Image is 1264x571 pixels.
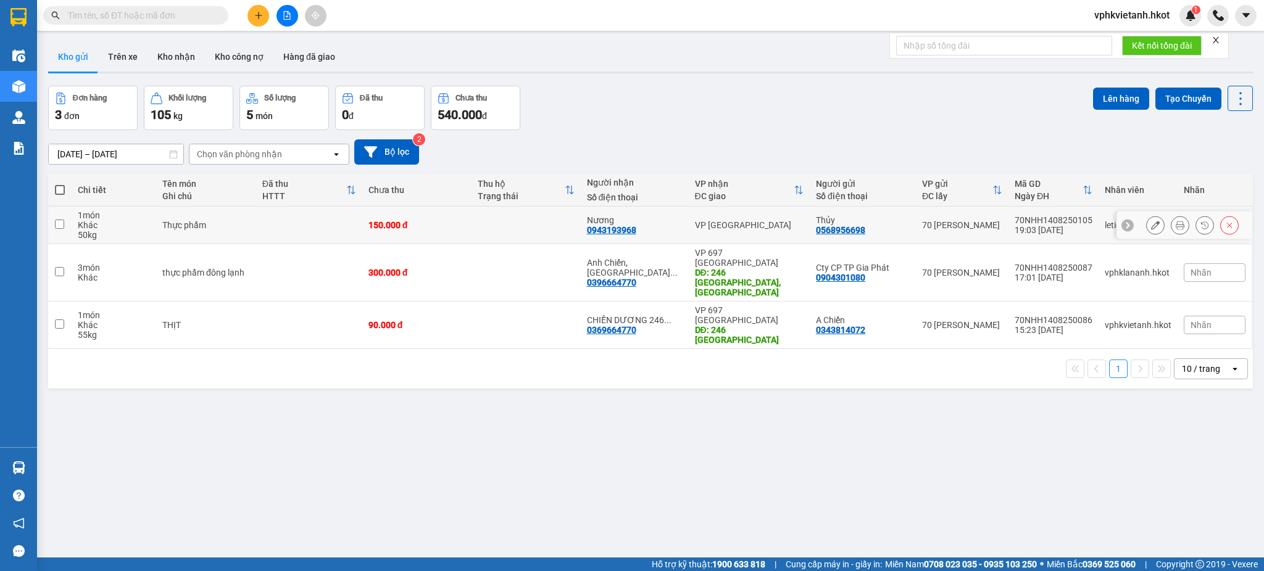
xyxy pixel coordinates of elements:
[335,86,425,130] button: Đã thu0đ
[1015,325,1092,335] div: 15:23 [DATE]
[413,133,425,146] sup: 2
[98,42,148,72] button: Trên xe
[256,174,362,207] th: Toggle SortBy
[256,111,273,121] span: món
[262,179,346,189] div: Đã thu
[587,258,683,277] div: Anh Chiến, Anh Dương 0343814072
[816,191,910,201] div: Số điện thoại
[239,86,329,130] button: Số lượng5món
[1105,268,1171,277] div: vphklananh.hkot
[162,268,250,277] div: thực phẩm đông lạnh
[368,220,465,230] div: 150.000 đ
[360,94,383,102] div: Đã thu
[587,315,683,325] div: CHIẾN DƯƠNG 246 ĐBP SA PA
[13,490,25,501] span: question-circle
[695,268,804,297] div: DĐ: 246 Điện Biên Phủ, Sapa
[1241,10,1252,21] span: caret-down
[1191,320,1212,330] span: Nhãn
[12,142,25,155] img: solution-icon
[587,277,636,287] div: 0396664770
[64,111,80,121] span: đơn
[816,263,910,273] div: Cty CP TP Gia Phát
[1083,559,1136,569] strong: 0369 525 060
[664,315,671,325] span: ...
[368,320,465,330] div: 90.000 đ
[55,107,62,122] span: 3
[1132,39,1192,52] span: Kết nối tổng đài
[695,220,804,230] div: VP [GEOGRAPHIC_DATA]
[78,320,150,330] div: Khác
[916,174,1008,207] th: Toggle SortBy
[1194,6,1198,14] span: 1
[151,107,171,122] span: 105
[1015,225,1092,235] div: 19:03 [DATE]
[342,107,349,122] span: 0
[144,86,233,130] button: Khối lượng105kg
[13,545,25,557] span: message
[349,111,354,121] span: đ
[368,268,465,277] div: 300.000 đ
[78,310,150,320] div: 1 món
[689,174,810,207] th: Toggle SortBy
[78,210,150,220] div: 1 món
[1146,216,1165,234] div: Sửa đơn hàng
[197,148,282,160] div: Chọn văn phòng nhận
[162,220,250,230] div: Thực phẩm
[775,557,776,571] span: |
[438,107,482,122] span: 540.000
[246,107,253,122] span: 5
[148,42,205,72] button: Kho nhận
[262,191,346,201] div: HTTT
[922,320,1002,330] div: 70 [PERSON_NAME]
[1015,215,1092,225] div: 70NHH1408250105
[587,178,683,187] div: Người nhận
[1212,36,1220,44] span: close
[283,11,291,20] span: file-add
[896,36,1112,55] input: Nhập số tổng đài
[264,94,296,102] div: Số lượng
[1192,6,1200,14] sup: 1
[587,325,636,335] div: 0369664770
[695,191,794,201] div: ĐC giao
[311,11,320,20] span: aim
[168,94,206,102] div: Khối lượng
[162,320,250,330] div: THỊT
[254,11,263,20] span: plus
[205,42,273,72] button: Kho công nợ
[1015,263,1092,273] div: 70NHH1408250087
[173,111,183,121] span: kg
[1182,363,1220,375] div: 10 / trang
[1093,88,1149,110] button: Lên hàng
[162,191,250,201] div: Ghi chú
[587,225,636,235] div: 0943193968
[478,191,565,201] div: Trạng thái
[78,330,150,340] div: 55 kg
[1105,220,1171,230] div: letienmanh.hkot
[1185,10,1196,21] img: icon-new-feature
[12,461,25,474] img: warehouse-icon
[1015,273,1092,282] div: 17:01 [DATE]
[816,225,865,235] div: 0568956698
[1015,191,1083,201] div: Ngày ĐH
[816,273,865,282] div: 0904301080
[1015,179,1083,189] div: Mã GD
[472,174,581,207] th: Toggle SortBy
[695,325,804,345] div: DĐ: 246 Điện Biên Phủ
[1184,185,1245,195] div: Nhãn
[162,179,250,189] div: Tên món
[816,179,910,189] div: Người gửi
[924,559,1037,569] strong: 0708 023 035 - 0935 103 250
[1047,557,1136,571] span: Miền Bắc
[652,557,765,571] span: Hỗ trợ kỹ thuật:
[816,215,910,225] div: Thủy
[922,191,992,201] div: ĐC lấy
[13,517,25,529] span: notification
[1109,359,1128,378] button: 1
[1040,562,1044,567] span: ⚪️
[670,268,678,277] span: ...
[78,185,150,195] div: Chi tiết
[695,248,804,268] div: VP 697 [GEOGRAPHIC_DATA]
[368,185,465,195] div: Chưa thu
[482,111,487,121] span: đ
[331,149,341,159] svg: open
